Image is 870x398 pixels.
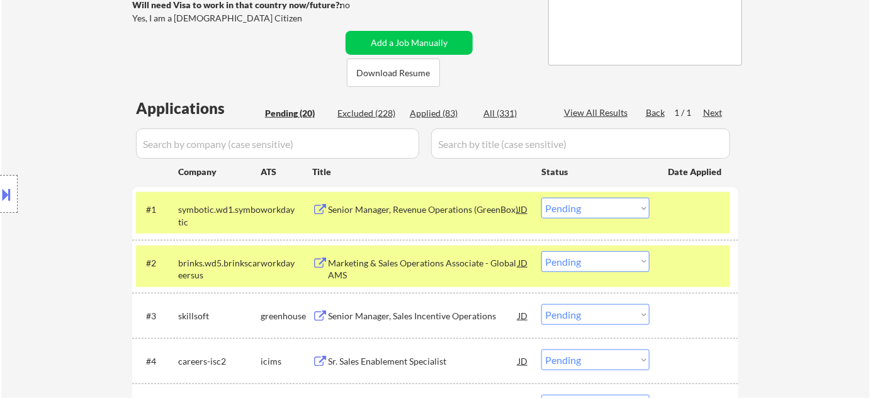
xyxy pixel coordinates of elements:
div: icims [261,355,312,368]
input: Search by company (case sensitive) [136,128,419,159]
div: workday [261,257,312,270]
div: JD [517,350,529,372]
div: careers-isc2 [178,355,261,368]
div: View All Results [564,106,631,119]
div: Senior Manager, Sales Incentive Operations [328,310,518,322]
div: Yes, I am a [DEMOGRAPHIC_DATA] Citizen [132,12,345,25]
div: 1 / 1 [674,106,703,119]
div: JD [517,198,529,220]
button: Download Resume [347,59,440,87]
div: skillsoft [178,310,261,322]
div: #4 [146,355,168,368]
div: Back [646,106,666,119]
div: JD [517,304,529,327]
div: workday [261,203,312,216]
div: Excluded (228) [337,107,400,120]
div: Applied (83) [410,107,473,120]
div: greenhouse [261,310,312,322]
input: Search by title (case sensitive) [431,128,730,159]
div: ATS [261,166,312,178]
div: Next [703,106,723,119]
div: Status [541,160,650,183]
div: Title [312,166,529,178]
div: Date Applied [668,166,723,178]
button: Add a Job Manually [346,31,473,55]
div: All (331) [483,107,546,120]
div: JD [517,251,529,274]
div: #3 [146,310,168,322]
div: Sr. Sales Enablement Specialist [328,355,518,368]
div: Marketing & Sales Operations Associate - Global AMS [328,257,518,281]
div: Senior Manager, Revenue Operations (GreenBox) [328,203,518,216]
div: Pending (20) [265,107,328,120]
